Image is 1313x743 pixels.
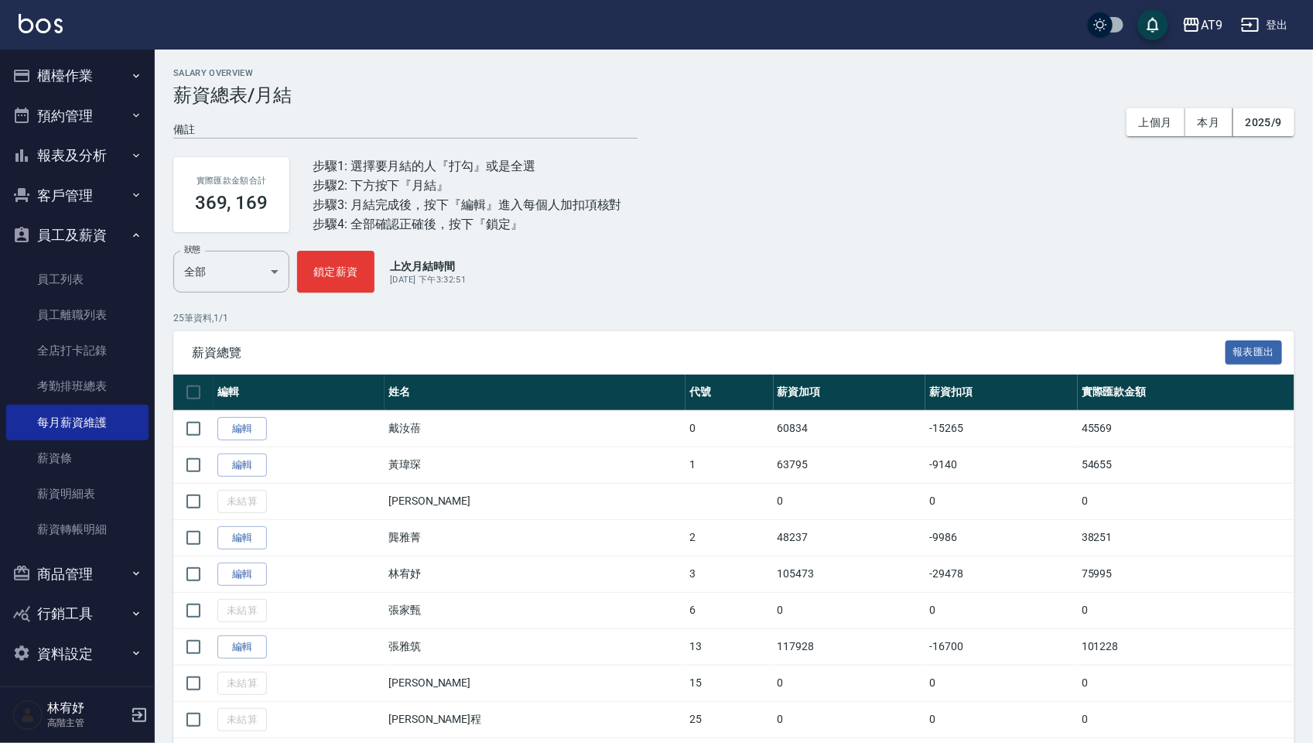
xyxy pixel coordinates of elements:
[217,635,267,659] a: 編輯
[385,592,686,628] td: 張家甄
[925,410,1078,447] td: -15265
[217,563,267,587] a: 編輯
[217,526,267,550] a: 編輯
[686,375,773,411] th: 代號
[774,701,926,738] td: 0
[6,634,149,674] button: 資料設定
[385,556,686,592] td: 林宥妤
[313,156,622,176] div: 步驟1: 選擇要月結的人『打勾』或是全選
[925,628,1078,665] td: -16700
[1078,592,1294,628] td: 0
[6,440,149,476] a: 薪資條
[925,375,1078,411] th: 薪資扣項
[217,417,267,441] a: 編輯
[385,375,686,411] th: 姓名
[12,700,43,731] img: Person
[1078,665,1294,701] td: 0
[1137,9,1168,40] button: save
[925,556,1078,592] td: -29478
[686,701,773,738] td: 25
[313,214,622,234] div: 步驟4: 全部確認正確後，按下『鎖定』
[1078,701,1294,738] td: 0
[925,483,1078,519] td: 0
[184,244,200,255] label: 狀態
[47,716,126,730] p: 高階主管
[47,700,126,716] h5: 林宥妤
[686,592,773,628] td: 6
[6,56,149,96] button: 櫃檯作業
[1235,11,1294,39] button: 登出
[6,405,149,440] a: 每月薪資維護
[774,665,926,701] td: 0
[925,665,1078,701] td: 0
[390,275,466,285] span: [DATE] 下午3:32:51
[1226,344,1283,359] a: 報表匯出
[686,665,773,701] td: 15
[1078,483,1294,519] td: 0
[6,96,149,136] button: 預約管理
[774,410,926,447] td: 60834
[385,665,686,701] td: [PERSON_NAME]
[774,483,926,519] td: 0
[1185,108,1233,137] button: 本月
[385,483,686,519] td: [PERSON_NAME]
[217,454,267,478] a: 編輯
[925,519,1078,556] td: -9986
[925,447,1078,483] td: -9140
[1201,15,1222,35] div: AT9
[686,447,773,483] td: 1
[390,259,466,274] p: 上次月結時間
[686,556,773,592] td: 3
[385,410,686,447] td: 戴汝蓓
[19,14,63,33] img: Logo
[1078,410,1294,447] td: 45569
[774,375,926,411] th: 薪資加項
[774,447,926,483] td: 63795
[6,512,149,547] a: 薪資轉帳明細
[6,368,149,404] a: 考勤排班總表
[774,592,926,628] td: 0
[6,476,149,512] a: 薪資明細表
[297,251,374,293] button: 鎖定薪資
[385,447,686,483] td: 黃瑋琛
[686,628,773,665] td: 13
[6,262,149,297] a: 員工列表
[774,556,926,592] td: 105473
[774,628,926,665] td: 117928
[774,519,926,556] td: 48237
[6,554,149,594] button: 商品管理
[1078,375,1294,411] th: 實際匯款金額
[1078,447,1294,483] td: 54655
[173,84,1294,106] h3: 薪資總表/月結
[686,519,773,556] td: 2
[385,628,686,665] td: 張雅筑
[313,195,622,214] div: 步驟3: 月結完成後，按下『編輯』進入每個人加扣項核對
[1233,108,1294,137] button: 2025/9
[1078,628,1294,665] td: 101228
[214,375,385,411] th: 編輯
[1226,341,1283,365] button: 報表匯出
[173,68,1294,78] h2: Salary Overview
[6,297,149,333] a: 員工離職列表
[925,701,1078,738] td: 0
[6,176,149,216] button: 客戶管理
[313,176,622,195] div: 步驟2: 下方按下『月結』
[173,311,1294,325] p: 25 筆資料, 1 / 1
[173,251,289,293] div: 全部
[385,701,686,738] td: [PERSON_NAME]程
[195,192,268,214] h3: 369, 169
[385,519,686,556] td: 龔雅菁
[925,592,1078,628] td: 0
[1078,556,1294,592] td: 75995
[192,176,271,186] h2: 實際匯款金額合計
[6,333,149,368] a: 全店打卡記錄
[6,594,149,634] button: 行銷工具
[6,135,149,176] button: 報表及分析
[1078,519,1294,556] td: 38251
[686,410,773,447] td: 0
[1127,108,1185,137] button: 上個月
[192,345,1226,361] span: 薪資總覽
[1176,9,1229,41] button: AT9
[6,215,149,255] button: 員工及薪資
